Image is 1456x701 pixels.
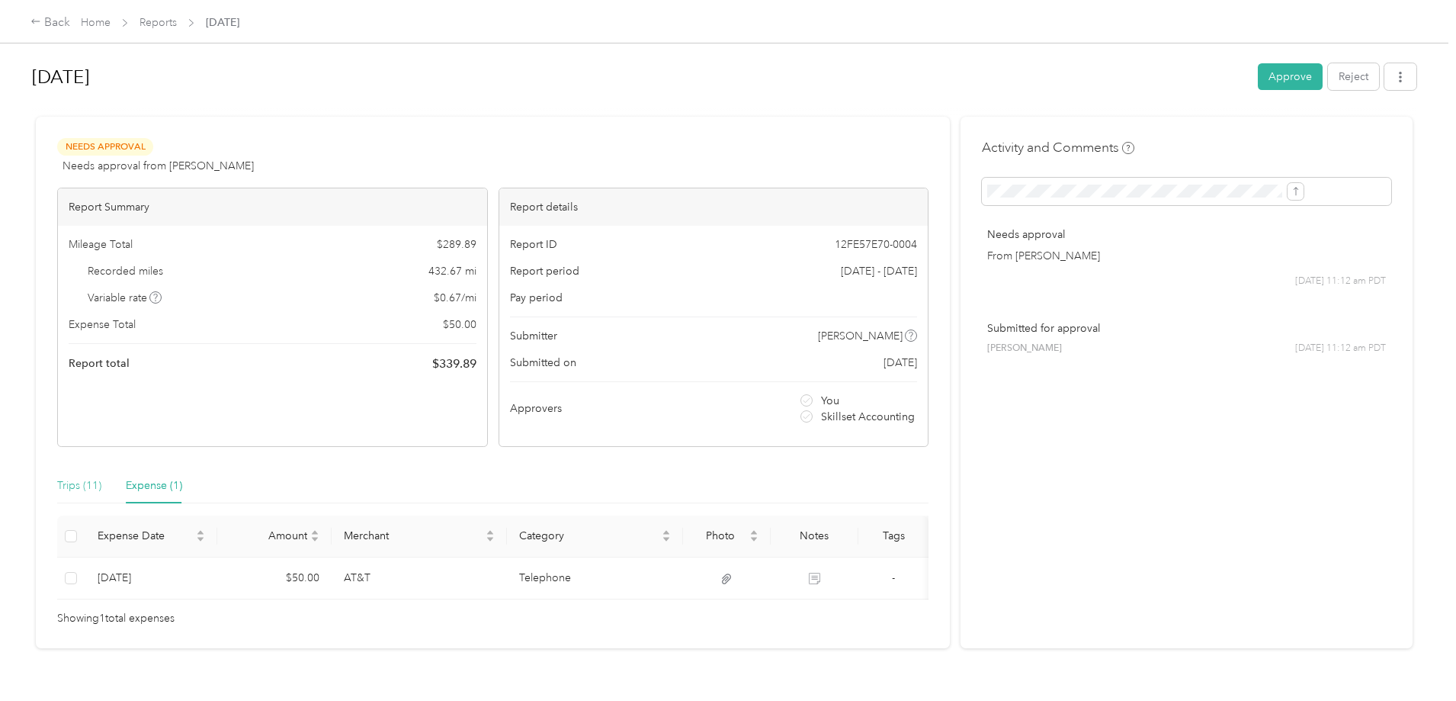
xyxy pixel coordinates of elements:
span: caret-up [486,528,495,537]
th: Notes [771,516,858,558]
a: Home [81,16,111,29]
span: caret-up [196,528,205,537]
span: [PERSON_NAME] [987,342,1062,355]
span: Recorded miles [88,263,163,279]
span: caret-down [196,535,205,544]
span: [PERSON_NAME] [818,328,903,344]
div: Trips (11) [57,478,101,494]
span: Needs Approval [57,138,153,156]
span: Expense Date [98,529,193,542]
a: Reports [140,16,177,29]
span: caret-down [749,535,758,544]
span: Report ID [510,236,557,252]
span: 432.67 mi [428,263,476,279]
span: Expense Total [69,317,136,333]
div: Report Summary [58,188,487,226]
span: Needs approval from [PERSON_NAME] [63,158,254,174]
div: Tags [871,529,916,542]
button: Reject [1328,63,1379,90]
th: Tags [858,516,928,558]
p: Needs approval [987,227,1386,243]
h4: Activity and Comments [982,138,1134,157]
button: Approve [1258,63,1323,90]
span: $ 289.89 [437,236,476,252]
th: Amount [217,516,332,558]
td: 9-30-2025 [85,558,217,600]
th: Expense Date [85,516,217,558]
span: Report period [510,263,579,279]
span: caret-up [749,528,758,537]
span: You [821,393,839,409]
span: Photo [695,529,746,542]
span: - [892,571,895,584]
span: Merchant [344,529,483,542]
span: [DATE] 11:12 am PDT [1295,275,1386,288]
span: Submitter [510,328,557,344]
span: caret-up [310,528,319,537]
span: Mileage Total [69,236,133,252]
span: [DATE] [206,14,239,31]
span: [DATE] [884,355,917,371]
div: Back [30,14,70,32]
iframe: Everlance-gr Chat Button Frame [1371,616,1456,701]
span: caret-down [486,535,495,544]
td: AT&T [332,558,508,600]
span: Approvers [510,400,562,416]
td: $50.00 [217,558,332,600]
h1: Sep 2025 [32,59,1247,95]
span: Category [519,529,659,542]
td: - [858,558,928,600]
span: Submitted on [510,355,576,371]
span: caret-up [662,528,671,537]
span: Variable rate [88,290,162,306]
span: Amount [229,529,307,542]
span: $ 0.67 / mi [434,290,476,306]
span: caret-down [662,535,671,544]
th: Photo [683,516,771,558]
span: 12FE57E70-0004 [835,236,917,252]
span: Pay period [510,290,563,306]
p: From [PERSON_NAME] [987,248,1386,264]
span: [DATE] - [DATE] [841,263,917,279]
span: Report total [69,355,130,371]
div: Report details [499,188,928,226]
span: [DATE] 11:12 am PDT [1295,342,1386,355]
p: Submitted for approval [987,320,1386,336]
td: Telephone [507,558,683,600]
span: $ 50.00 [443,317,476,333]
span: Skillset Accounting [821,409,915,425]
span: caret-down [310,535,319,544]
span: $ 339.89 [432,355,476,373]
div: Expense (1) [126,478,182,494]
th: Category [507,516,683,558]
span: Showing 1 total expenses [57,610,175,627]
th: Merchant [332,516,508,558]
